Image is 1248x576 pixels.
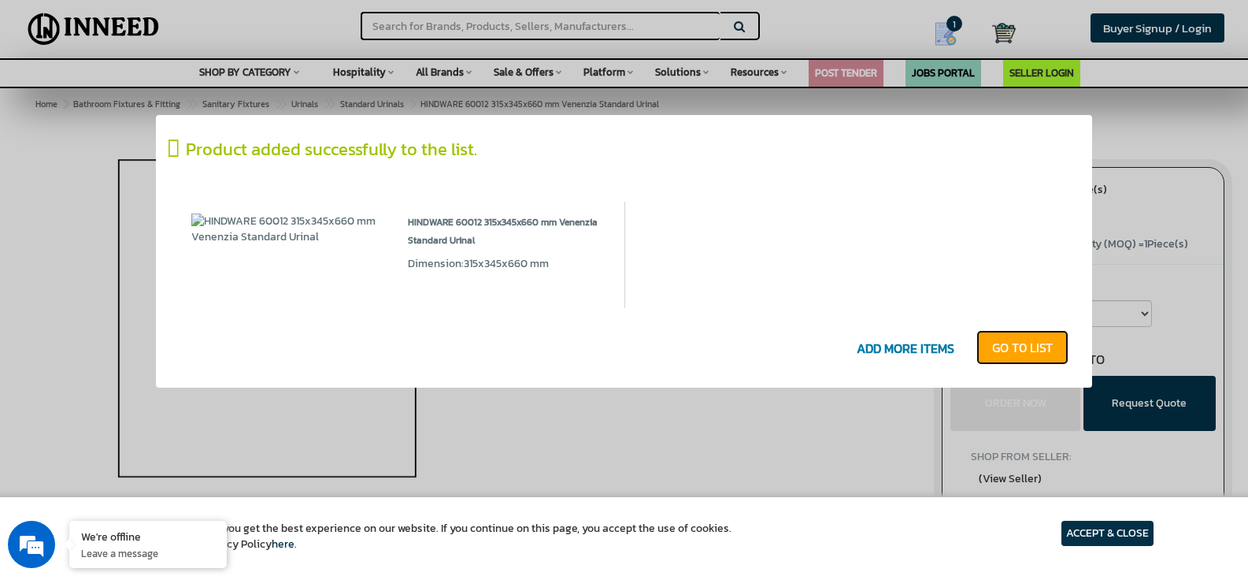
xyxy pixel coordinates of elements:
[408,255,549,272] span: Dimension:315x345x660 mm
[8,397,300,452] textarea: Type your message and click 'Submit'
[408,214,601,256] span: HINDWARE 60012 315x345x660 mm Venenzia Standard Urinal
[33,182,275,341] span: We are offline. Please leave us a message.
[109,381,120,390] img: salesiqlogo_leal7QplfZFryJ6FIlVepeu7OftD7mt8q6exU6-34PB8prfIgodN67KcxXM9Y7JQ_.png
[1061,521,1154,546] article: ACCEPT & CLOSE
[27,95,66,103] img: logo_Zg8I0qSkbAqR2WFHt3p6CTuqpyXMFPubPcD2OT02zFN43Cy9FUNNG3NEPhM_Q1qe_.png
[258,8,296,46] div: Minimize live chat window
[272,536,294,552] a: here
[849,333,962,366] span: ADD MORE ITEMS
[82,88,265,109] div: Leave a message
[94,521,731,552] article: We use cookies to ensure you get the best experience on our website. If you continue on this page...
[81,529,215,544] div: We're offline
[191,214,384,245] img: HINDWARE 60012 315x345x660 mm Venenzia Standard Urinal
[81,546,215,560] p: Leave a message
[186,136,477,162] span: Product added successfully to the list.
[124,380,200,391] em: Driven by SalesIQ
[976,330,1068,365] a: GO T0 LIST
[231,452,286,474] em: Submit
[837,333,974,366] span: ADD MORE ITEMS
